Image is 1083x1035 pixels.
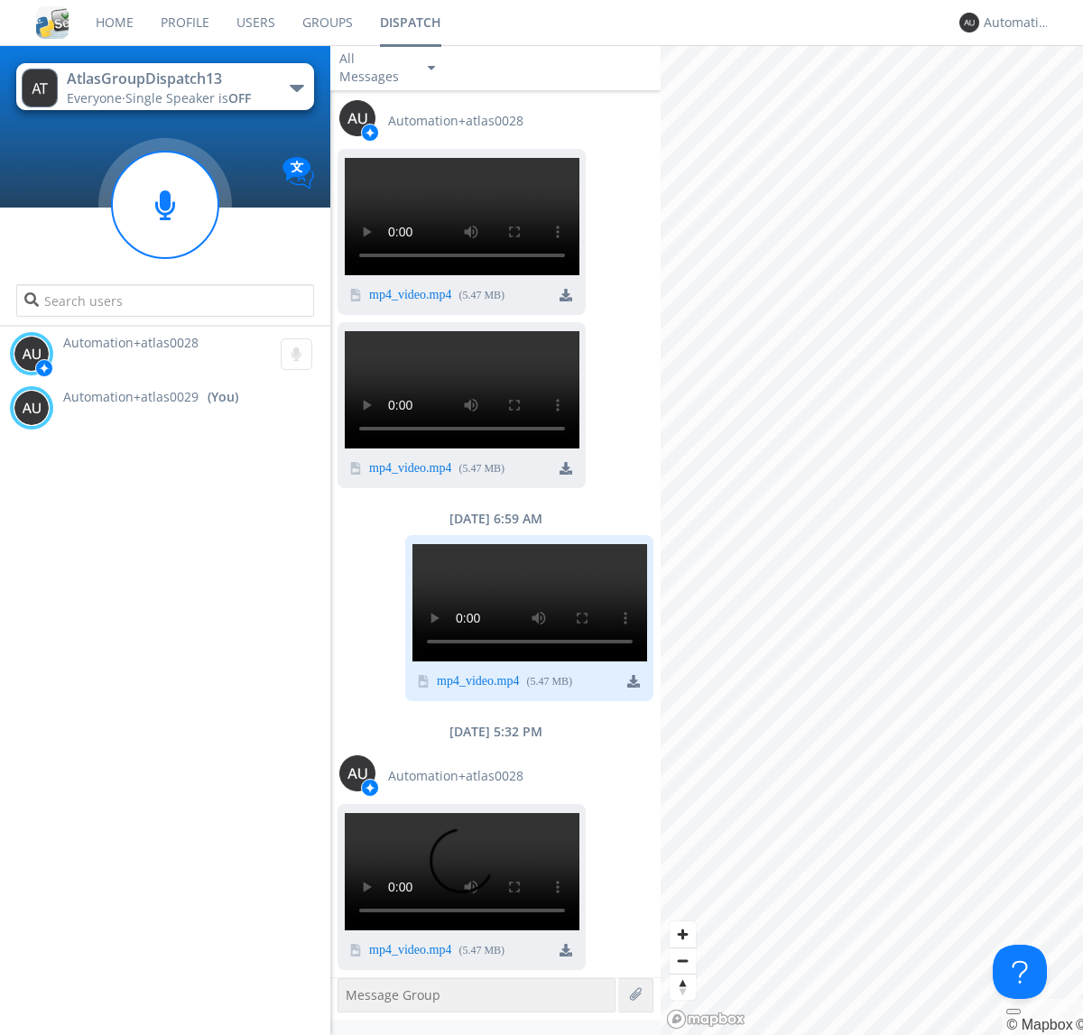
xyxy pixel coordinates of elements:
[458,461,504,476] div: ( 5.47 MB )
[369,944,451,958] a: mp4_video.mp4
[388,767,523,785] span: Automation+atlas0028
[369,462,451,476] a: mp4_video.mp4
[228,89,251,106] span: OFF
[458,288,504,303] div: ( 5.47 MB )
[670,921,696,947] button: Zoom in
[1006,1009,1021,1014] button: Toggle attribution
[349,944,362,956] img: video icon
[22,69,58,107] img: 373638.png
[67,69,270,89] div: AtlasGroupDispatch13
[670,948,696,974] span: Zoom out
[125,89,251,106] span: Single Speaker is
[458,943,504,958] div: ( 5.47 MB )
[330,510,661,528] div: [DATE] 6:59 AM
[670,974,696,1000] button: Reset bearing to north
[349,289,362,301] img: video icon
[282,157,314,189] img: Translation enabled
[670,975,696,1000] span: Reset bearing to north
[14,390,50,426] img: 373638.png
[526,674,572,689] div: ( 5.47 MB )
[560,462,572,475] img: download media button
[993,945,1047,999] iframe: Toggle Customer Support
[208,388,238,406] div: (You)
[984,14,1051,32] div: Automation+atlas0029
[666,1009,745,1030] a: Mapbox logo
[63,334,199,351] span: Automation+atlas0028
[417,675,430,688] img: video icon
[330,723,661,741] div: [DATE] 5:32 PM
[1006,1017,1072,1032] a: Mapbox
[959,13,979,32] img: 373638.png
[670,947,696,974] button: Zoom out
[428,66,435,70] img: caret-down-sm.svg
[388,112,523,130] span: Automation+atlas0028
[339,755,375,791] img: 373638.png
[437,675,519,689] a: mp4_video.mp4
[67,89,270,107] div: Everyone ·
[369,289,451,303] a: mp4_video.mp4
[14,336,50,372] img: 373638.png
[560,944,572,956] img: download media button
[36,6,69,39] img: cddb5a64eb264b2086981ab96f4c1ba7
[560,289,572,301] img: download media button
[16,63,313,110] button: AtlasGroupDispatch13Everyone·Single Speaker isOFF
[339,100,375,136] img: 373638.png
[63,388,199,406] span: Automation+atlas0029
[16,284,313,317] input: Search users
[627,675,640,688] img: download media button
[349,462,362,475] img: video icon
[339,50,412,86] div: All Messages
